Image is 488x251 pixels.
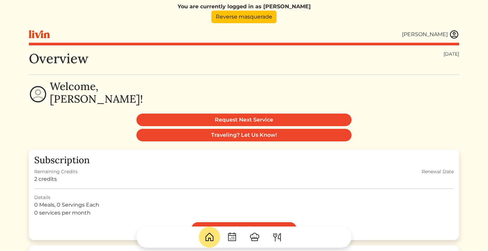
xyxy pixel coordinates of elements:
[204,232,215,242] img: House-9bf13187bcbb5817f509fe5e7408150f90897510c4275e13d0d5fca38e0b5951.svg
[227,232,237,242] img: CalendarDots-5bcf9d9080389f2a281d69619e1c85352834be518fbc73d9501aef674afc0d57.svg
[34,168,78,175] div: Remaining Credits
[249,232,260,242] img: ChefHat-a374fb509e4f37eb0702ca99f5f64f3b6956810f32a249b33092029f8484b388.svg
[50,80,143,106] h2: Welcome, [PERSON_NAME]!
[444,51,459,58] div: [DATE]
[34,175,78,183] div: 2 credits
[272,232,283,242] img: ForkKnife-55491504ffdb50bab0c1e09e7649658475375261d09fd45db06cec23bce548bf.svg
[211,11,277,23] a: Reverse masquerade
[449,29,459,39] img: user_account-e6e16d2ec92f44fc35f99ef0dc9cddf60790bfa021a6ecb1c896eb5d2907b31c.svg
[34,194,454,201] div: Details
[29,51,88,67] h1: Overview
[402,30,448,38] div: [PERSON_NAME]
[422,168,454,175] div: Renewal Date
[34,209,454,217] div: 0 services per month
[29,85,47,103] img: profile-circle-6dcd711754eaac681cb4e5fa6e5947ecf152da99a3a386d1f417117c42b37ef2.svg
[136,114,352,126] a: Request Next Service
[34,155,454,166] h3: Subscription
[29,30,50,38] img: livin-logo-a0d97d1a881af30f6274990eb6222085a2533c92bbd1e4f22c21b4f0d0e3210c.svg
[136,129,352,141] a: Traveling? Let Us Know!
[34,201,454,209] div: 0 Meals, 0 Servings Each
